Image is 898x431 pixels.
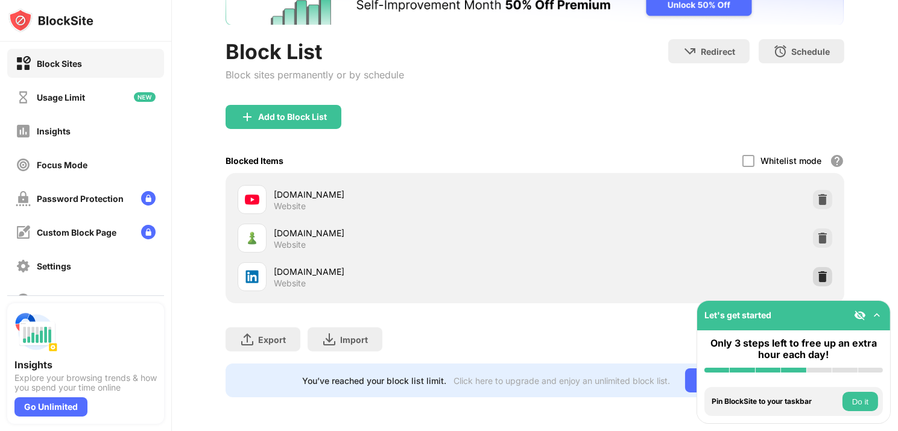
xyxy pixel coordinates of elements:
[141,191,156,206] img: lock-menu.svg
[14,373,157,392] div: Explore your browsing trends & how you spend your time online
[37,126,71,136] div: Insights
[134,92,156,102] img: new-icon.svg
[274,265,535,278] div: [DOMAIN_NAME]
[16,90,31,105] img: time-usage-off.svg
[37,295,62,305] div: About
[685,368,768,392] div: Go Unlimited
[871,309,883,321] img: omni-setup-toggle.svg
[258,335,286,345] div: Export
[37,160,87,170] div: Focus Mode
[16,191,31,206] img: password-protection-off.svg
[37,227,116,238] div: Custom Block Page
[245,269,259,284] img: favicons
[274,239,306,250] div: Website
[340,335,368,345] div: Import
[712,397,840,406] div: Pin BlockSite to your taskbar
[8,8,93,33] img: logo-blocksite.svg
[14,397,87,417] div: Go Unlimited
[37,261,71,271] div: Settings
[14,359,157,371] div: Insights
[16,157,31,172] img: focus-off.svg
[274,201,306,212] div: Website
[760,156,821,166] div: Whitelist mode
[16,56,31,71] img: block-on.svg
[274,278,306,289] div: Website
[854,309,866,321] img: eye-not-visible.svg
[303,376,447,386] div: You’ve reached your block list limit.
[704,338,883,360] div: Only 3 steps left to free up an extra hour each day!
[704,310,771,320] div: Let's get started
[245,192,259,207] img: favicons
[245,231,259,245] img: favicons
[274,227,535,239] div: [DOMAIN_NAME]
[258,112,327,122] div: Add to Block List
[226,156,283,166] div: Blocked Items
[843,392,878,411] button: Do it
[141,225,156,239] img: lock-menu.svg
[791,46,830,57] div: Schedule
[16,124,31,139] img: insights-off.svg
[701,46,735,57] div: Redirect
[274,188,535,201] div: [DOMAIN_NAME]
[226,69,404,81] div: Block sites permanently or by schedule
[16,292,31,307] img: about-off.svg
[16,259,31,274] img: settings-off.svg
[454,376,671,386] div: Click here to upgrade and enjoy an unlimited block list.
[226,39,404,64] div: Block List
[37,92,85,102] div: Usage Limit
[16,225,31,240] img: customize-block-page-off.svg
[37,58,82,69] div: Block Sites
[14,310,58,354] img: push-insights.svg
[37,193,124,204] div: Password Protection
